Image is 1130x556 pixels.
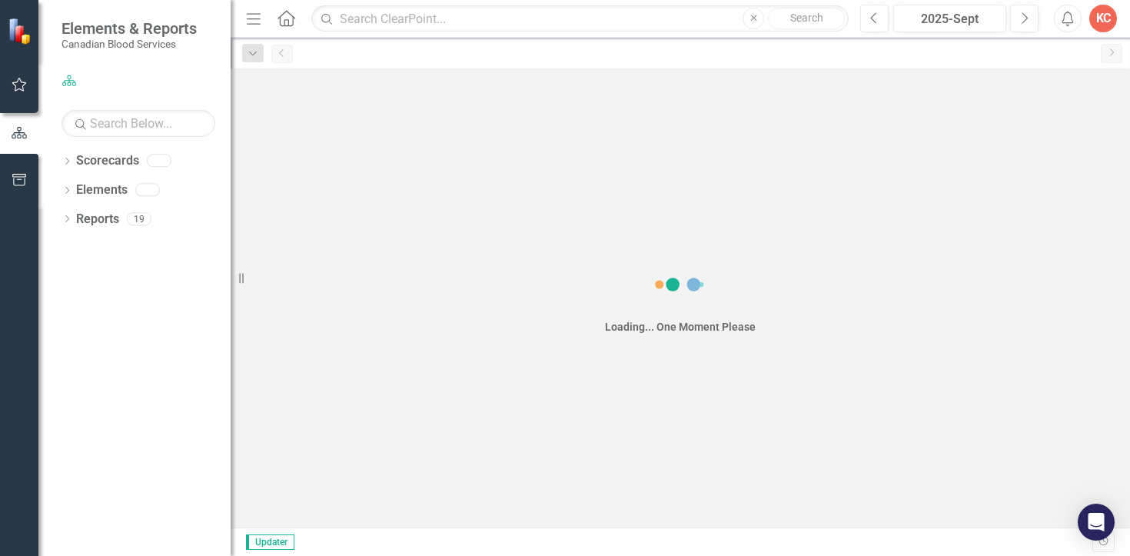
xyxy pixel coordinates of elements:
div: Loading... One Moment Please [605,319,756,335]
button: Search [768,8,845,29]
img: ClearPoint Strategy [7,17,35,45]
span: Search [790,12,823,24]
div: Open Intercom Messenger [1078,504,1115,541]
input: Search Below... [61,110,215,137]
small: Canadian Blood Services [61,38,197,50]
span: Elements & Reports [61,19,197,38]
div: 19 [127,212,151,225]
a: Reports [76,211,119,228]
button: KC [1089,5,1117,32]
button: 2025-Sept [893,5,1006,32]
a: Elements [76,181,128,199]
span: Updater [246,534,294,550]
div: 2025-Sept [899,10,1001,28]
input: Search ClearPoint... [311,5,849,32]
a: Scorecards [76,152,139,170]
